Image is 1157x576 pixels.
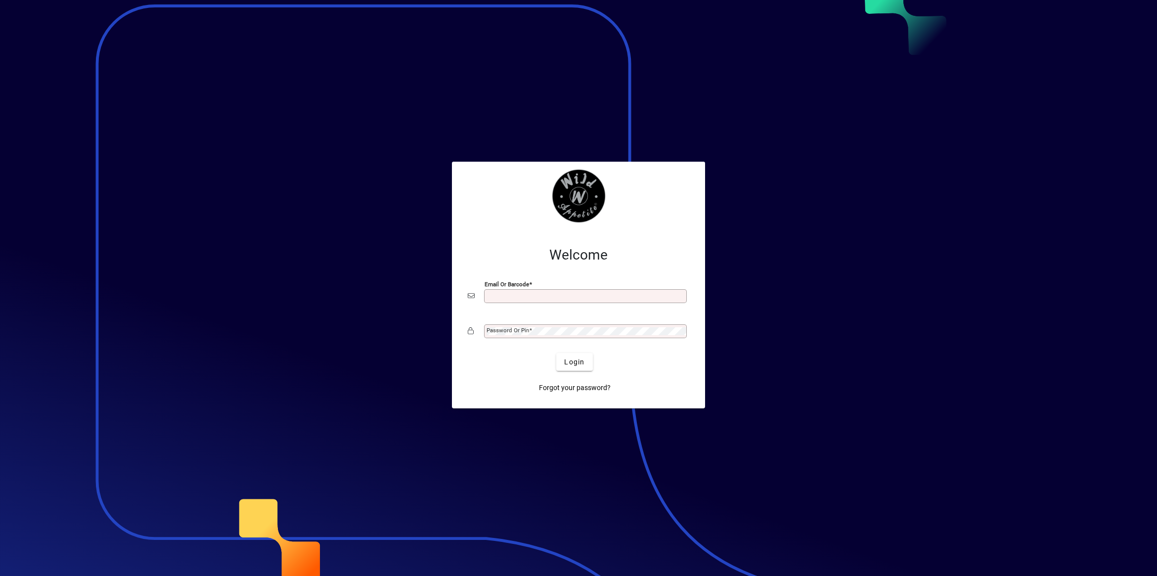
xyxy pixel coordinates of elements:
span: Forgot your password? [539,383,611,393]
a: Forgot your password? [535,379,615,397]
h2: Welcome [468,247,689,264]
span: Login [564,357,584,367]
mat-label: Password or Pin [487,327,529,334]
button: Login [556,353,592,371]
mat-label: Email or Barcode [485,281,529,288]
